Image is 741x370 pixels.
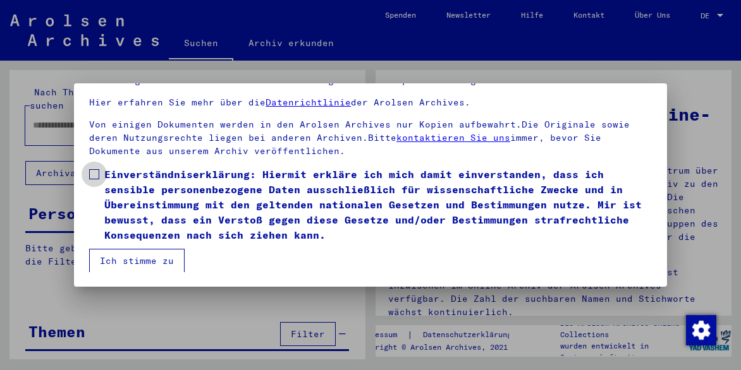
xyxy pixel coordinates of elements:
img: Zustimmung ändern [686,315,716,345]
a: Datenrichtlinie [266,97,351,108]
button: Ich stimme zu [89,249,185,273]
a: kontaktieren Sie uns [396,132,510,143]
p: Von einigen Dokumenten werden in den Arolsen Archives nur Kopien aufbewahrt.Die Originale sowie d... [89,118,652,158]
span: Einverständniserklärung: Hiermit erkläre ich mich damit einverstanden, dass ich sensible personen... [104,167,652,242]
p: Hier erfahren Sie mehr über die der Arolsen Archives. [89,96,652,109]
